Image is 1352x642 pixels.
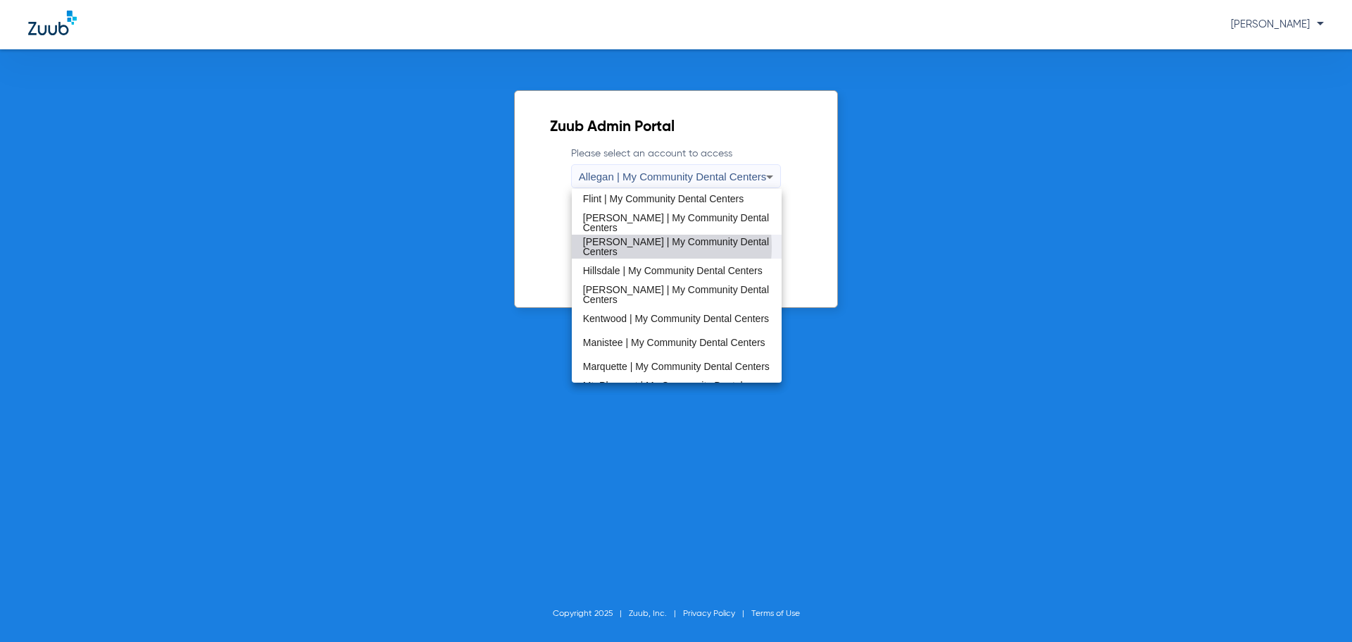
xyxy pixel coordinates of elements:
[583,213,771,233] span: [PERSON_NAME] | My Community Dental Centers
[583,362,770,371] span: Marquette | My Community Dental Centers
[583,381,771,400] span: Mt. Pleasant | My Community Dental Centers
[583,314,769,323] span: Kentwood | My Community Dental Centers
[1282,574,1352,642] iframe: Chat Widget
[583,266,763,276] span: Hillsdale | My Community Dental Centers
[583,285,771,304] span: [PERSON_NAME] | My Community Dental Centers
[583,338,765,347] span: Manistee | My Community Dental Centers
[583,237,771,257] span: [PERSON_NAME] | My Community Dental Centers
[583,194,744,204] span: Flint | My Community Dental Centers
